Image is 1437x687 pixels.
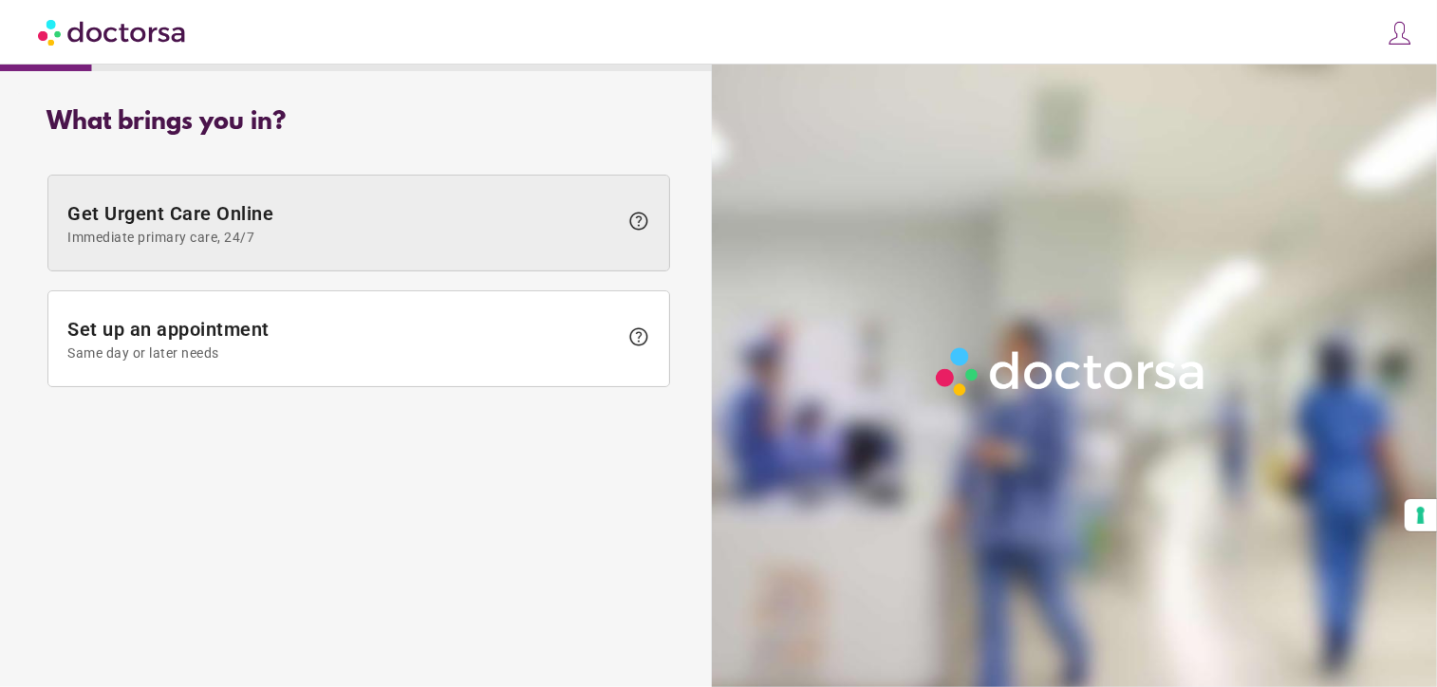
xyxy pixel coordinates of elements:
[928,340,1216,403] img: Logo-Doctorsa-trans-White-partial-flat.png
[47,108,670,137] div: What brings you in?
[1387,20,1413,46] img: icons8-customer-100.png
[38,10,188,53] img: Doctorsa.com
[67,318,618,361] span: Set up an appointment
[627,325,650,348] span: help
[627,210,650,232] span: help
[67,345,618,361] span: Same day or later needs
[67,202,618,245] span: Get Urgent Care Online
[1405,499,1437,531] button: Your consent preferences for tracking technologies
[67,230,618,245] span: Immediate primary care, 24/7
